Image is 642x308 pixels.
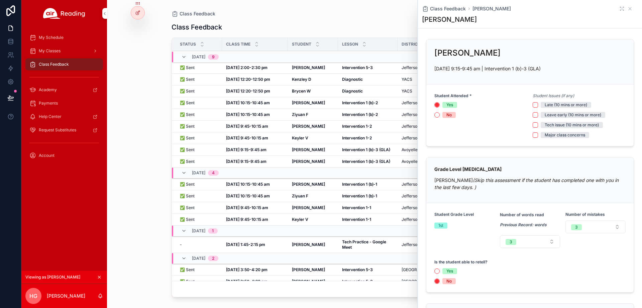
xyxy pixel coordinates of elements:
a: Help Center [25,111,103,123]
div: 2 [212,256,214,261]
a: ✅ Sent [180,88,218,94]
h2: [PERSON_NAME] [434,48,501,58]
a: [DATE] 10:15-10:45 am [226,100,284,106]
strong: [PERSON_NAME] [292,147,325,152]
strong: Intervention 5-3 [342,65,373,70]
a: ✅ Sent [180,147,218,152]
a: Academy [25,84,103,96]
em: Previous Record: words [500,222,547,227]
a: Keyler V [292,217,334,222]
div: Tech issue (10 mins or more) [545,122,599,128]
span: [DATE] [192,228,205,234]
strong: Diagnostic [342,88,363,94]
strong: Intervention 1-2 [342,135,372,140]
a: [GEOGRAPHIC_DATA] (JVPS) [402,279,471,284]
button: Select Button [500,235,560,248]
a: Diagnostic [342,88,394,94]
a: Intervention 1-1 [342,217,394,222]
a: [DATE] 10:15-10:45 am [226,112,284,117]
a: Jefferson [402,65,471,70]
div: Yes [446,268,453,274]
a: ✅ Sent [180,135,218,141]
strong: Keyler V [292,217,308,222]
a: ✅ Sent [180,65,218,70]
span: ✅ Sent [180,217,195,222]
span: Jefferson [402,205,420,210]
a: Class Feedback [172,10,215,17]
strong: Intervention 5-3 [342,279,373,284]
span: [DATE] [192,170,205,176]
strong: [DATE] 12:20-12:50 pm [226,88,270,94]
div: 3 [575,224,578,230]
strong: Intervention 1 (b)-1 [342,193,377,198]
a: [DATE] 3:50-4:20 pm [226,279,284,284]
a: Ziyuan F [292,193,334,199]
a: [DATE] 9:45-10:15 am [226,124,284,129]
a: My Classes [25,45,103,57]
strong: [DATE] 10:15-10:45 am [226,100,270,105]
a: ✅ Sent [180,159,218,164]
a: Jefferson [402,205,471,210]
a: [DATE] 9:15-9:45 am [226,147,284,152]
span: Jefferson [402,242,420,247]
strong: [DATE] 9:15-9:45 am [226,147,266,152]
span: Status [180,42,196,47]
span: My Classes [39,48,61,54]
a: [PERSON_NAME] [292,279,334,284]
a: [GEOGRAPHIC_DATA] (JVPS) [402,267,471,272]
a: Kenzley D [292,77,334,82]
strong: [PERSON_NAME] [292,159,325,164]
div: Major class concerns [545,132,585,138]
a: [PERSON_NAME] [292,242,334,247]
a: [DATE] 9:45-10:15 am [226,135,284,141]
a: YACS [402,88,471,94]
span: [GEOGRAPHIC_DATA] (JVPS) [402,267,457,272]
a: [PERSON_NAME] [292,65,334,70]
a: Jefferson [402,242,471,247]
a: [DATE] 12:20-12:50 pm [226,88,284,94]
span: ✅ Sent [180,279,195,284]
a: [PERSON_NAME] [472,5,511,12]
strong: Tech Practice - Google Meet [342,239,387,250]
strong: [DATE] 2:00-2:30 pm [226,65,267,70]
a: Intervention 5-3 [342,267,394,272]
em: (Skip this assessment if the student has completed one with you in the last few days. ) [434,177,619,190]
a: [DATE] 10:15-10:45 am [226,193,284,199]
div: Late (10 mins or more) [545,102,587,108]
a: Avoyelles [402,147,471,152]
a: Diagnostic [342,77,394,82]
strong: Intervention 1 (b)-3 (GLA) [342,159,390,164]
a: Intervention 1-2 [342,135,394,141]
span: Jefferson [402,100,420,106]
a: Jefferson [402,112,471,117]
span: Request Substitutes [39,127,76,133]
span: YACS [402,88,412,94]
span: Academy [39,87,57,93]
span: ✅ Sent [180,112,195,117]
a: Jefferson [402,182,471,187]
strong: [DATE] 9:15-9:45 am [226,159,266,164]
strong: Ziyuan F [292,193,308,198]
a: [PERSON_NAME] [292,267,334,272]
strong: [PERSON_NAME] [292,100,325,105]
strong: [PERSON_NAME] [292,124,325,129]
strong: [DATE] 3:50-4:20 pm [226,279,267,284]
a: Intervention 1 (b)-2 [342,100,394,106]
a: Jefferson [402,135,471,141]
strong: Grade Level [MEDICAL_DATA] [434,166,502,172]
a: Ziyuan F [292,112,334,117]
span: ✅ Sent [180,135,195,141]
div: 1st [438,223,443,229]
a: [DATE] 12:20-12:50 pm [226,77,284,82]
a: Class Feedback [422,5,466,12]
strong: [DATE] 10:15-10:45 am [226,112,270,117]
a: Request Substitutes [25,124,103,136]
a: ✅ Sent [180,124,218,129]
div: scrollable content [21,27,107,170]
strong: [DATE] 9:45-10:15 am [226,124,268,129]
a: Intervention 1 (b)-1 [342,193,394,199]
a: ✅ Sent [180,182,218,187]
a: Jefferson [402,100,471,106]
span: Jefferson [402,135,420,141]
